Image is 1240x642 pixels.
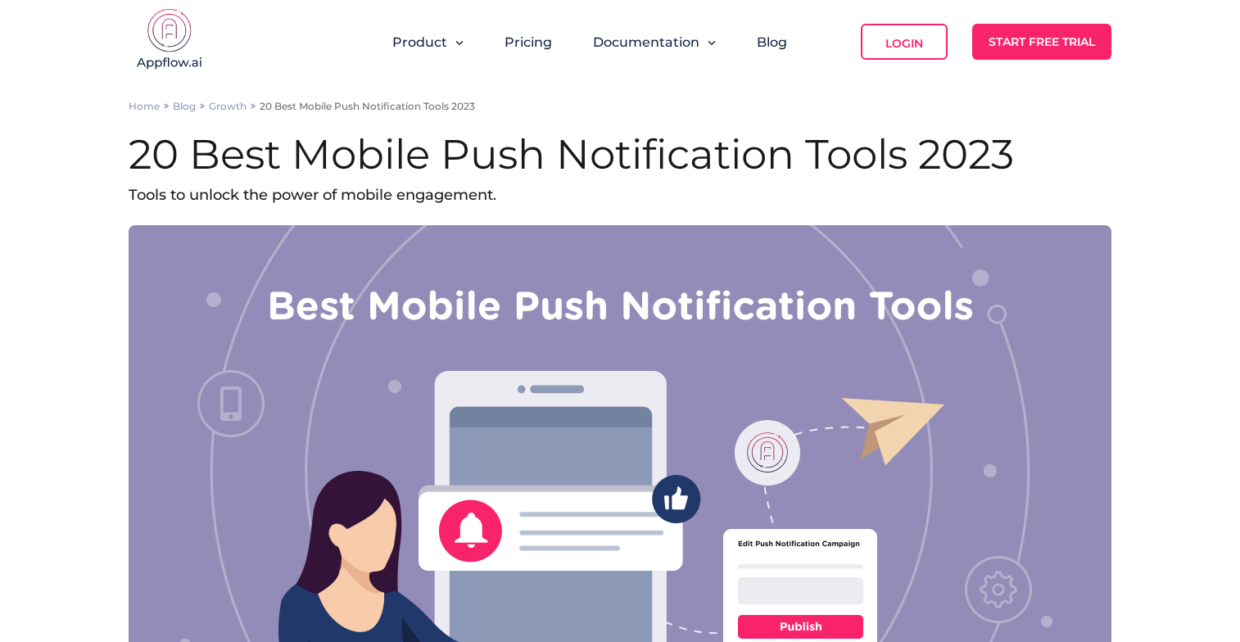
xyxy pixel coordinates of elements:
[260,100,475,112] p: 20 Best Mobile Push Notification Tools 2023
[129,181,1111,209] p: Tools to unlock the power of mobile engagement.
[972,24,1111,60] a: Start Free Trial
[392,34,447,50] span: Product
[593,34,716,50] button: Documentation
[593,34,699,50] span: Documentation
[392,34,464,50] button: Product
[129,100,160,112] a: Home
[209,100,247,112] a: Growth
[505,34,552,50] a: Pricing
[861,24,948,60] a: Login
[129,129,1111,181] h1: 20 Best Mobile Push Notification Tools 2023
[757,34,787,50] a: Blog
[173,100,196,112] a: Blog
[129,8,210,74] img: appflow.ai-logo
